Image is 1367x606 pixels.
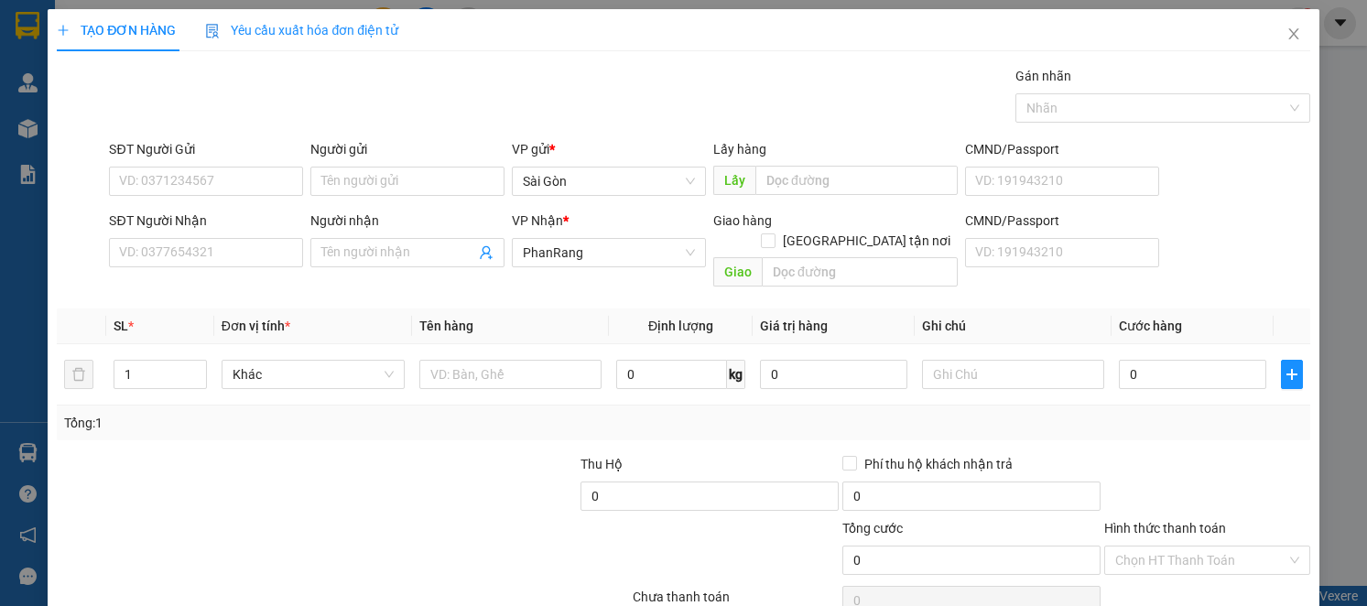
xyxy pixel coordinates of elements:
[205,24,220,38] img: icon
[233,361,394,388] span: Khác
[1286,27,1301,41] span: close
[755,166,958,195] input: Dọc đường
[109,211,303,231] div: SĐT Người Nhận
[1282,367,1302,382] span: plus
[109,139,303,159] div: SĐT Người Gửi
[713,142,766,157] span: Lấy hàng
[760,319,828,333] span: Giá trị hàng
[114,319,128,333] span: SL
[419,360,602,389] input: VD: Bàn, Ghế
[580,457,623,471] span: Thu Hộ
[1268,9,1319,60] button: Close
[965,139,1159,159] div: CMND/Passport
[1015,69,1071,83] label: Gán nhãn
[922,360,1105,389] input: Ghi Chú
[1281,360,1303,389] button: plus
[523,168,695,195] span: Sài Gòn
[760,360,906,389] input: 0
[727,360,745,389] span: kg
[842,521,903,536] span: Tổng cước
[205,23,398,38] span: Yêu cầu xuất hóa đơn điện tử
[310,211,504,231] div: Người nhận
[57,24,70,37] span: plus
[222,319,290,333] span: Đơn vị tính
[915,308,1112,344] th: Ghi chú
[713,166,755,195] span: Lấy
[523,239,695,266] span: PhanRang
[648,319,713,333] span: Định lượng
[1119,319,1182,333] span: Cước hàng
[512,139,706,159] div: VP gửi
[1104,521,1226,536] label: Hình thức thanh toán
[310,139,504,159] div: Người gửi
[713,257,762,287] span: Giao
[713,213,772,228] span: Giao hàng
[776,231,958,251] span: [GEOGRAPHIC_DATA] tận nơi
[419,319,473,333] span: Tên hàng
[64,413,528,433] div: Tổng: 1
[479,245,494,260] span: user-add
[512,213,563,228] span: VP Nhận
[64,360,93,389] button: delete
[965,211,1159,231] div: CMND/Passport
[762,257,958,287] input: Dọc đường
[857,454,1020,474] span: Phí thu hộ khách nhận trả
[57,23,176,38] span: TẠO ĐƠN HÀNG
